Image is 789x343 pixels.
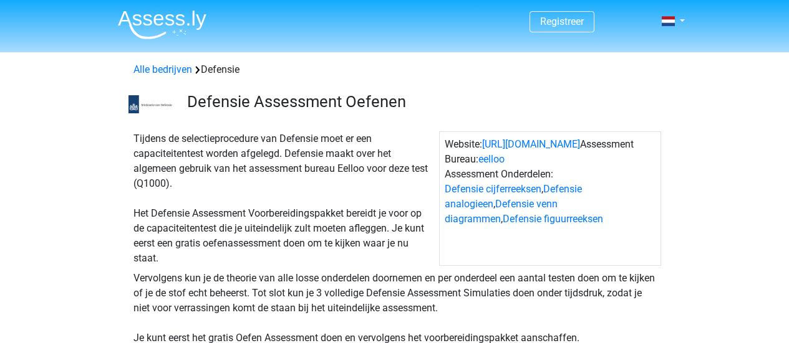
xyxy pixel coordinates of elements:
div: Defensie [128,62,661,77]
a: Defensie cijferreeksen [445,183,541,195]
div: Website: Assessment Bureau: Assessment Onderdelen: , , , [439,131,661,266]
a: Defensie analogieen [445,183,582,210]
a: Defensie figuurreeksen [503,213,603,225]
img: Assessly [118,10,206,39]
a: Alle bedrijven [133,63,192,75]
a: Defensie venn diagrammen [445,198,558,225]
a: eelloo [478,153,505,165]
h3: Defensie Assessment Oefenen [187,92,652,111]
a: Registreer [540,16,584,27]
div: Tijdens de selectieprocedure van Defensie moet er een capaciteitentest worden afgelegd. Defensie ... [128,131,439,266]
a: [URL][DOMAIN_NAME] [482,138,580,150]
